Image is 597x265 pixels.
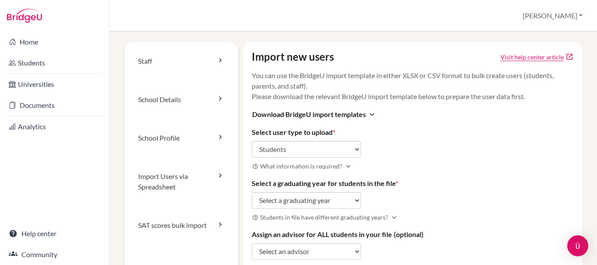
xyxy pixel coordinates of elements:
i: Expand more [344,162,353,171]
a: School Details [124,80,239,119]
a: Help center [2,225,107,242]
p: You can use the BridgeU import template in either XLSX or CSV format to bulk create users (studen... [252,70,573,102]
button: Download BridgeU import templatesexpand_more [252,109,377,120]
span: (optional) [394,230,423,238]
img: Bridge-U [7,9,42,23]
i: expand_more [368,110,376,119]
label: Select a graduating year for students in the file [252,178,398,189]
button: What information is required?Expand more [252,161,353,171]
a: Documents [2,96,107,114]
a: Universities [2,76,107,93]
span: What information is required? [260,162,342,171]
span: Download BridgeU import templates [252,109,366,120]
a: Staff [124,42,239,80]
a: SAT scores bulk import [124,206,239,244]
i: help_outline [252,214,258,220]
i: help_outline [252,163,258,169]
a: Home [2,33,107,51]
a: School Profile [124,119,239,157]
a: Community [2,246,107,263]
div: Open Intercom Messenger [567,235,588,256]
button: [PERSON_NAME] [519,7,587,24]
a: Students [2,54,107,72]
h4: Import new users [252,51,334,63]
label: Assign an advisor for ALL students in your file [252,229,423,240]
a: open_in_new [566,53,573,61]
a: Analytics [2,118,107,135]
i: Expand more [390,213,399,222]
button: Students in file have different graduating years?Expand more [252,212,399,222]
span: Students in file have different graduating years? [260,213,388,222]
a: Import Users via Spreadsheet [124,157,239,206]
a: Click to open Tracking student registration article in a new tab [500,52,564,62]
label: Select user type to upload [252,127,335,138]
